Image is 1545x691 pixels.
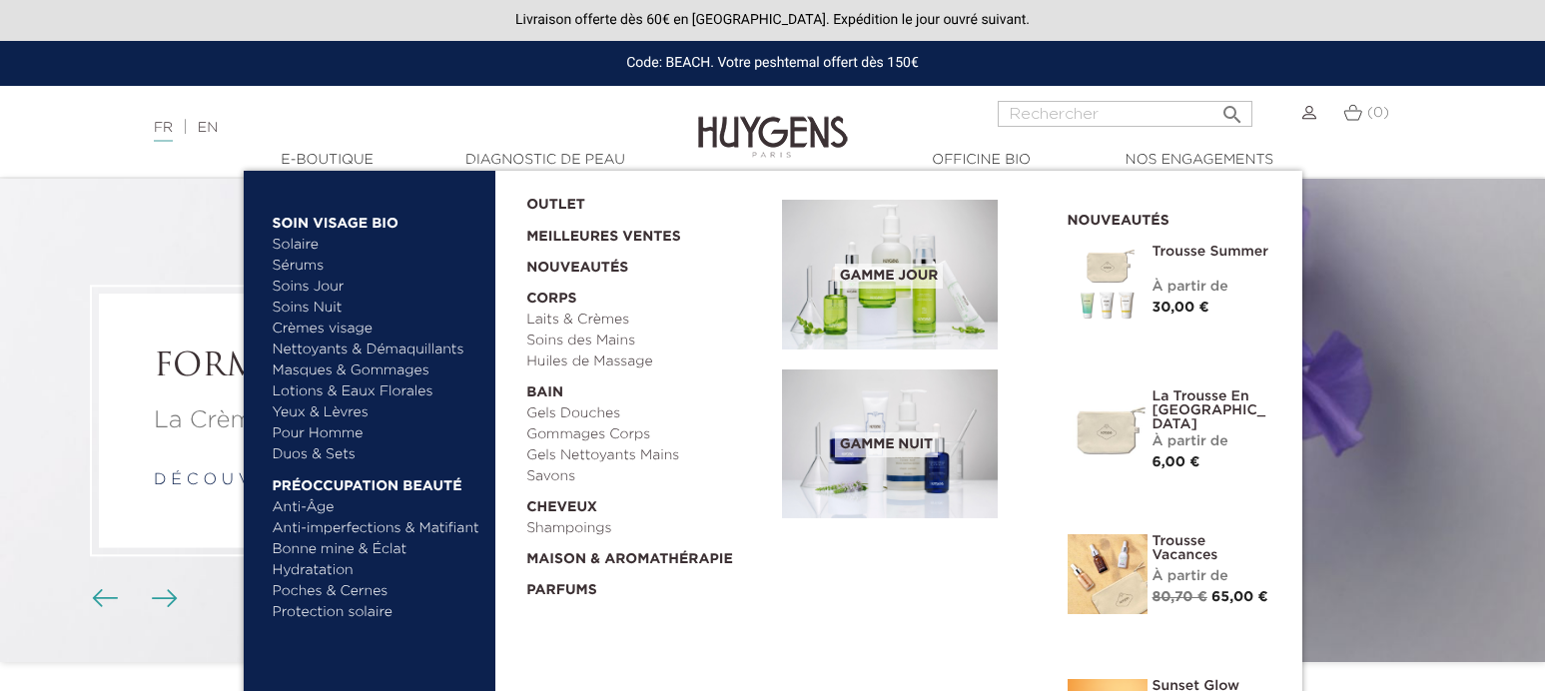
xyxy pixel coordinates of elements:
[273,298,463,319] a: Soins Nuit
[526,310,768,331] a: Laits & Crèmes
[782,369,1038,519] a: Gamme nuit
[526,518,768,539] a: Shampoings
[1153,277,1272,298] div: À partir de
[273,203,481,235] a: Soin Visage Bio
[1153,301,1209,315] span: 30,00 €
[1153,455,1200,469] span: 6,00 €
[526,539,768,570] a: Maison & Aromathérapie
[526,248,768,279] a: Nouveautés
[273,340,481,360] a: Nettoyants & Démaquillants
[273,360,481,381] a: Masques & Gommages
[154,348,575,386] h2: FORMULE AMÉLIORÉE
[526,403,768,424] a: Gels Douches
[1153,389,1272,431] a: La Trousse en [GEOGRAPHIC_DATA]
[273,319,481,340] a: Crèmes visage
[154,121,173,142] a: FR
[1367,106,1389,120] span: (0)
[1153,566,1272,587] div: À partir de
[273,277,481,298] a: Soins Jour
[273,539,481,560] a: Bonne mine & Éclat
[273,465,481,497] a: Préoccupation beauté
[100,584,165,614] div: Boutons du carrousel
[445,150,645,171] a: Diagnostic de peau
[228,150,427,171] a: E-Boutique
[835,432,938,457] span: Gamme nuit
[144,116,629,140] div: |
[1068,206,1272,230] h2: Nouveautés
[273,444,481,465] a: Duos & Sets
[1220,97,1244,121] i: 
[1100,150,1299,171] a: Nos engagements
[526,487,768,518] a: Cheveux
[526,570,768,601] a: Parfums
[782,200,998,349] img: routine_jour_banner.jpg
[526,279,768,310] a: Corps
[782,200,1038,349] a: Gamme jour
[1153,534,1272,562] a: Trousse Vacances
[154,402,575,438] p: La Crème Élixir Nuit Phyto-Rétinol
[1068,389,1148,469] img: La Trousse en Coton
[526,185,750,216] a: OUTLET
[1214,95,1250,122] button: 
[782,369,998,519] img: routine_nuit_banner.jpg
[835,264,943,289] span: Gamme jour
[698,84,848,161] img: Huygens
[998,101,1252,127] input: Rechercher
[198,121,218,135] a: EN
[273,581,481,602] a: Poches & Cernes
[526,424,768,445] a: Gommages Corps
[273,497,481,518] a: Anti-Âge
[273,560,481,581] a: Hydratation
[1068,245,1148,325] img: Trousse Summer
[1211,590,1268,604] span: 65,00 €
[526,466,768,487] a: Savons
[1153,431,1272,452] div: À partir de
[273,602,481,623] a: Protection solaire
[526,331,768,351] a: Soins des Mains
[1153,590,1207,604] span: 80,70 €
[526,351,768,372] a: Huiles de Massage
[273,381,481,402] a: Lotions & Eaux Florales
[526,445,768,466] a: Gels Nettoyants Mains
[526,372,768,403] a: Bain
[273,518,481,539] a: Anti-imperfections & Matifiant
[154,472,293,488] a: d é c o u v r i r
[1068,534,1148,614] img: La Trousse vacances
[273,235,481,256] a: Solaire
[1153,245,1272,259] a: Trousse Summer
[526,216,750,248] a: Meilleures Ventes
[273,423,481,444] a: Pour Homme
[273,256,481,277] a: Sérums
[273,402,481,423] a: Yeux & Lèvres
[882,150,1082,171] a: Officine Bio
